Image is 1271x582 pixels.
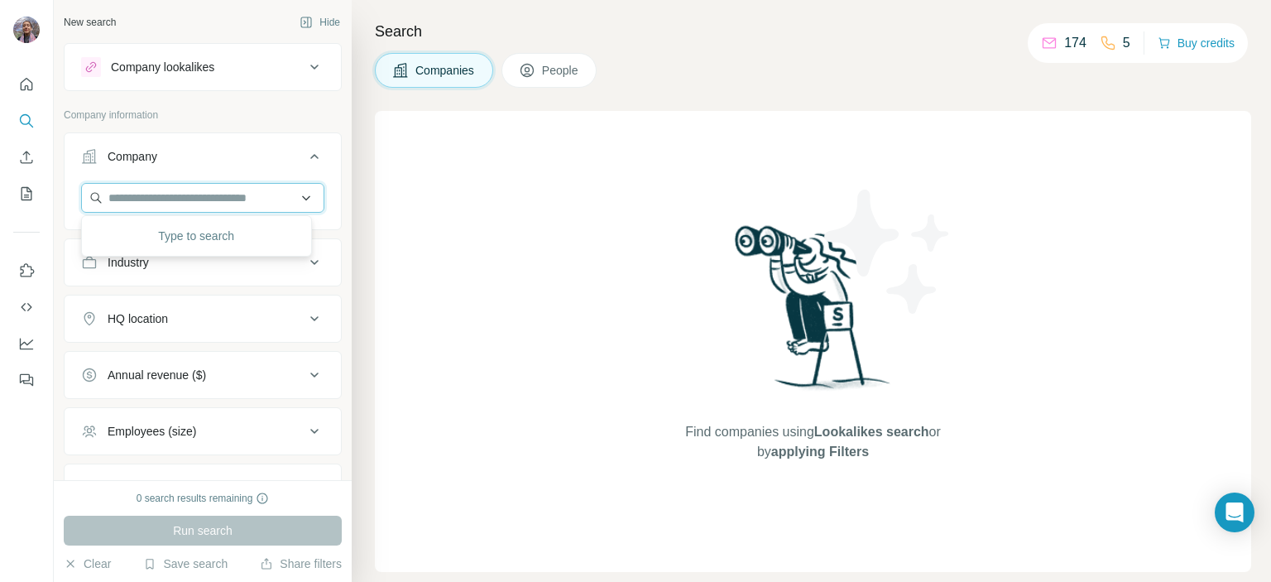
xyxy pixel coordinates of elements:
[111,59,214,75] div: Company lookalikes
[65,47,341,87] button: Company lookalikes
[814,425,929,439] span: Lookalikes search
[771,445,869,459] span: applying Filters
[375,20,1251,43] h4: Search
[108,479,175,496] div: Technologies
[64,108,342,123] p: Company information
[85,219,308,253] div: Type to search
[288,10,352,35] button: Hide
[65,355,341,395] button: Annual revenue ($)
[13,365,40,395] button: Feedback
[65,468,341,507] button: Technologies
[137,491,270,506] div: 0 search results remaining
[13,17,40,43] img: Avatar
[65,411,341,451] button: Employees (size)
[65,243,341,282] button: Industry
[13,256,40,286] button: Use Surfe on LinkedIn
[108,310,168,327] div: HQ location
[108,148,157,165] div: Company
[65,299,341,339] button: HQ location
[13,329,40,358] button: Dashboard
[64,556,111,572] button: Clear
[13,106,40,136] button: Search
[1123,33,1130,53] p: 5
[542,62,580,79] span: People
[13,292,40,322] button: Use Surfe API
[64,15,116,30] div: New search
[415,62,476,79] span: Companies
[1215,493,1254,532] div: Open Intercom Messenger
[108,254,149,271] div: Industry
[13,142,40,172] button: Enrich CSV
[813,177,962,326] img: Surfe Illustration - Stars
[13,179,40,209] button: My lists
[1158,31,1235,55] button: Buy credits
[143,556,228,572] button: Save search
[65,137,341,183] button: Company
[1064,33,1086,53] p: 174
[260,556,342,572] button: Share filters
[680,422,945,462] span: Find companies using or by
[108,423,196,440] div: Employees (size)
[108,367,206,383] div: Annual revenue ($)
[727,221,899,406] img: Surfe Illustration - Woman searching with binoculars
[13,70,40,99] button: Quick start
